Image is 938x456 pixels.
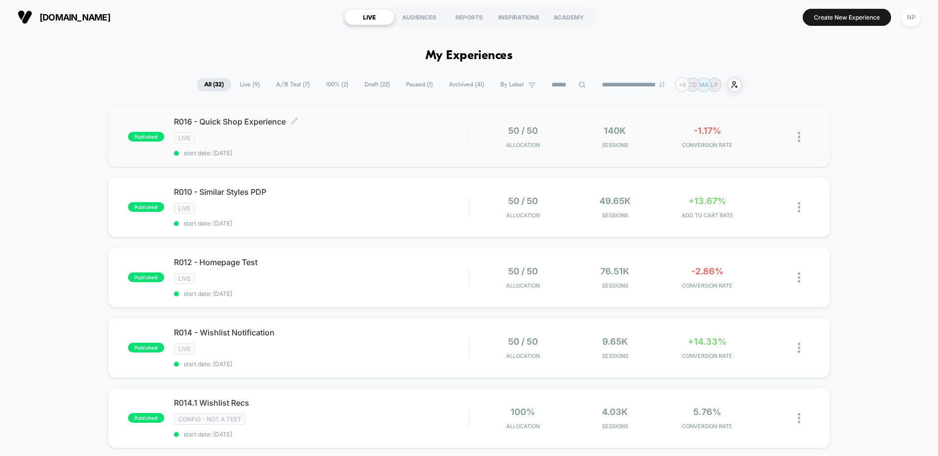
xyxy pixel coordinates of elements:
[699,81,708,88] p: MA
[174,290,469,297] span: start date: [DATE]
[174,220,469,227] span: start date: [DATE]
[506,352,540,359] span: Allocation
[174,360,469,368] span: start date: [DATE]
[600,266,629,276] span: 76.51k
[197,78,231,91] span: All ( 32 )
[508,266,538,276] span: 50 / 50
[426,49,513,63] h1: My Experiences
[663,212,751,219] span: ADD TO CART RATE
[663,423,751,430] span: CONVERSION RATE
[572,282,659,289] span: Sessions
[693,407,721,417] span: 5.76%
[344,9,394,25] div: LIVE
[174,328,469,337] span: R014 - Wishlist Notification
[40,12,110,22] span: [DOMAIN_NAME]
[572,212,659,219] span: Sessions
[688,196,726,206] span: +13.67%
[128,202,164,212] span: published
[691,266,724,276] span: -2.86%
[803,9,891,26] button: Create New Experience
[798,343,800,353] img: close
[688,336,726,347] span: +14.33%
[572,142,659,148] span: Sessions
[128,343,164,352] span: published
[506,212,540,219] span: Allocation
[602,336,628,347] span: 9.65k
[174,414,246,425] span: CONFIG - NOT A TEST
[442,78,491,91] span: Archived ( 41 )
[174,343,195,354] span: LIVE
[233,78,267,91] span: Live ( 9 )
[688,81,697,88] p: CD
[506,142,540,148] span: Allocation
[798,272,800,283] img: close
[604,125,626,136] span: 140k
[128,132,164,142] span: published
[18,10,32,24] img: Visually logo
[798,132,800,142] img: close
[500,81,524,88] span: By Label
[174,203,195,214] span: LIVE
[174,149,469,157] span: start date: [DATE]
[798,202,800,212] img: close
[659,82,665,87] img: end
[663,352,751,359] span: CONVERSION RATE
[663,142,751,148] span: CONVERSION RATE
[508,125,538,136] span: 50 / 50
[599,196,631,206] span: 49.65k
[357,78,397,91] span: Draft ( 22 )
[663,282,751,289] span: CONVERSION RATE
[544,9,594,25] div: ACADEMY
[15,9,113,25] button: [DOMAIN_NAME]
[394,9,444,25] div: AUDIENCES
[506,282,540,289] span: Allocation
[798,413,800,423] img: close
[174,398,469,408] span: R014.1 Wishlist Recs
[174,431,469,438] span: start date: [DATE]
[506,423,540,430] span: Allocation
[694,125,721,136] span: -1.17%
[711,81,718,88] p: LP
[444,9,494,25] div: REPORTS
[675,78,689,92] div: + 6
[511,407,535,417] span: 100%
[128,272,164,282] span: published
[494,9,544,25] div: INSPIRATIONS
[174,132,195,144] span: LIVE
[399,78,440,91] span: Paused ( 1 )
[128,413,164,423] span: published
[508,336,538,347] span: 50 / 50
[572,352,659,359] span: Sessions
[174,257,469,267] span: R012 - Homepage Test
[898,7,923,27] button: NP
[901,8,920,27] div: NP
[572,423,659,430] span: Sessions
[174,117,469,126] span: R016 - Quick Shop Experience
[508,196,538,206] span: 50 / 50
[174,187,469,197] span: R010 - Similar Styles PDP
[269,78,317,91] span: A/B Test ( 7 )
[602,407,628,417] span: 4.03k
[174,273,195,284] span: LIVE
[319,78,356,91] span: 100% ( 2 )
